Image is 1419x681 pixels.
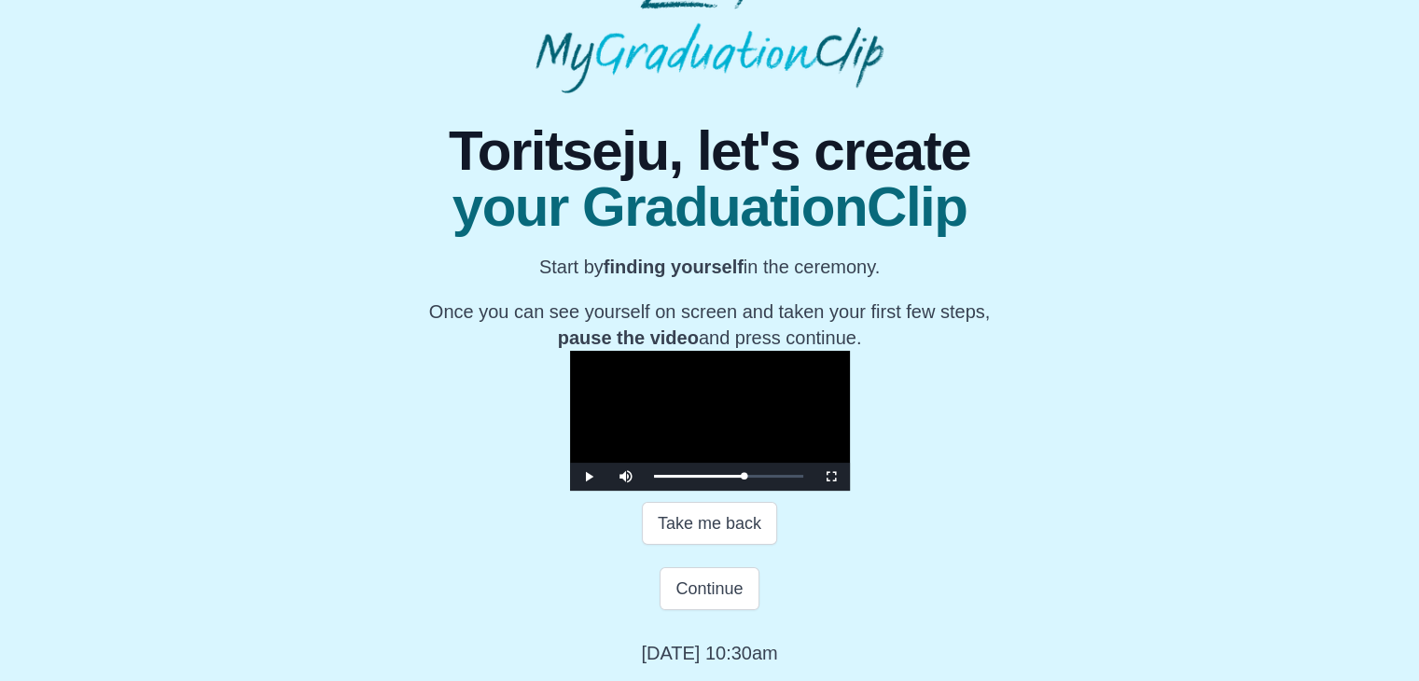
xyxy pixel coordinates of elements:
[429,179,990,235] span: your GraduationClip
[570,351,850,491] div: Video Player
[641,640,777,666] p: [DATE] 10:30am
[660,567,758,610] button: Continue
[429,299,990,351] p: Once you can see yourself on screen and taken your first few steps, and press continue.
[642,502,777,545] button: Take me back
[429,123,990,179] span: Toritseju, let's create
[429,254,990,280] p: Start by in the ceremony.
[813,463,850,491] button: Fullscreen
[558,327,699,348] b: pause the video
[654,475,803,478] div: Progress Bar
[607,463,645,491] button: Mute
[604,257,744,277] b: finding yourself
[570,463,607,491] button: Play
